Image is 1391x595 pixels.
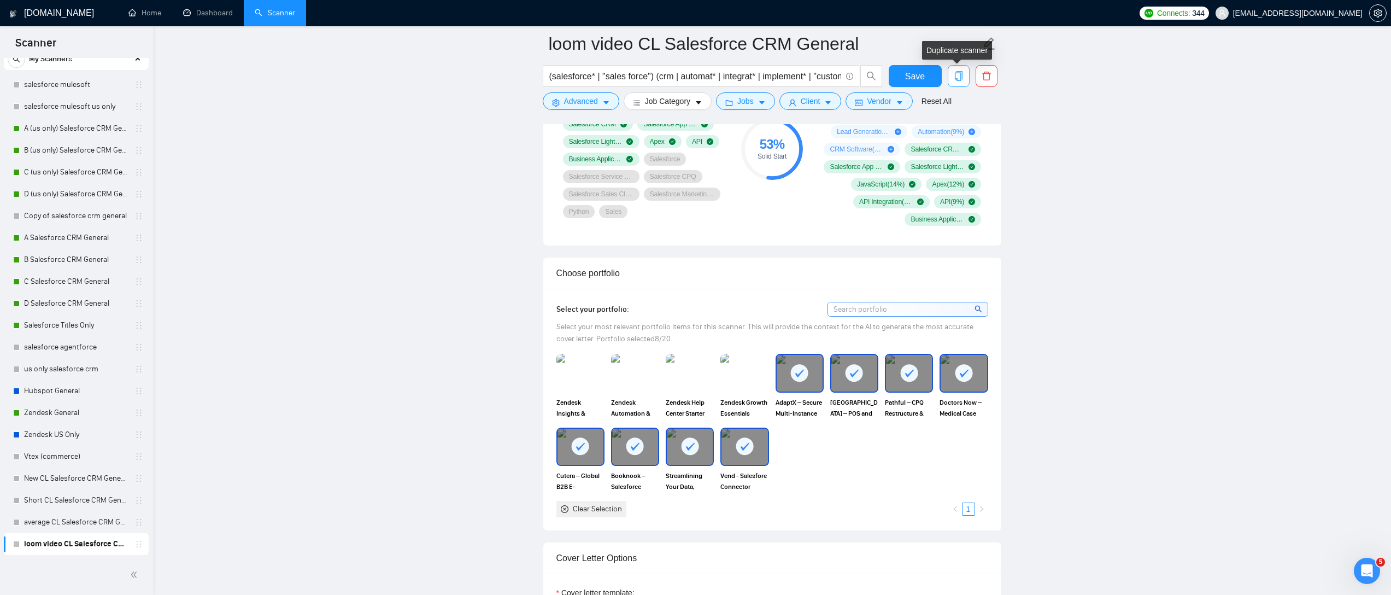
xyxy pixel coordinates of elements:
[24,139,128,161] a: B (us only) Salesforce CRM General
[695,98,702,107] span: caret-down
[556,354,604,392] img: portfolio thumbnail image
[556,397,604,419] span: Zendesk Insights & Reporting Quick Start
[573,503,622,515] div: Clear Selection
[949,503,962,516] button: left
[905,69,925,83] span: Save
[1218,9,1226,17] span: user
[24,314,128,336] a: Salesforce Titles Only
[556,470,604,492] span: Cutera – Global B2B E-Commerce & CPQ Integration
[24,424,128,446] a: Zendesk US Only
[134,146,143,155] span: holder
[975,503,988,516] button: right
[857,180,905,189] span: JavaScript ( 14 %)
[24,74,128,96] a: salesforce mulesoft
[650,172,696,181] span: Salesforce CPQ
[830,162,883,171] span: Salesforce App Development ( 20 %)
[888,164,894,170] span: check-circle
[134,255,143,264] span: holder
[134,277,143,286] span: holder
[29,48,72,70] span: My Scanners
[8,50,25,68] button: search
[134,452,143,461] span: holder
[556,542,988,574] div: Cover Letter Options
[885,397,933,419] span: Pathful – CPQ Restructure & NetSuite Integration Fix
[1192,7,1204,19] span: 344
[134,387,143,395] span: holder
[725,98,733,107] span: folder
[255,8,295,17] a: searchScanner
[861,71,882,81] span: search
[556,305,629,314] span: Select your portfolio:
[666,397,714,419] span: Zendesk Help Center Starter
[24,402,128,424] a: Zendesk General
[666,354,714,392] img: portfolio thumbnail image
[828,302,988,316] input: Search portfolio
[889,65,942,87] button: Save
[1157,7,1190,19] span: Connects:
[758,98,766,107] span: caret-down
[134,518,143,527] span: holder
[134,365,143,374] span: holder
[24,336,128,358] a: salesforce agentforce
[611,354,659,392] img: portfolio thumbnail image
[561,505,568,513] span: close-circle
[611,470,659,492] span: Booknook – Salesforce Support System Integration
[552,98,560,107] span: setting
[1370,9,1386,17] span: setting
[549,69,841,83] input: Search Freelance Jobs...
[24,468,128,489] a: New CL Salesforce CRM General
[650,190,714,199] span: Salesforce Marketing Cloud
[982,37,996,51] span: edit
[24,533,128,555] a: loom video CL Salesforce CRM General
[24,205,128,227] a: Copy of salesforce crm general
[549,30,979,57] input: Scanner name...
[569,190,633,199] span: Salesforce Sales Cloud
[952,506,959,512] span: left
[896,98,903,107] span: caret-down
[24,118,128,139] a: A (us only) Salesforce CRM General
[24,183,128,205] a: D (us only) Salesforce CRM General
[720,354,768,392] img: portfolio thumbnail image
[645,95,690,107] span: Job Category
[24,227,128,249] a: A Salesforce CRM General
[24,380,128,402] a: Hubspot General
[134,234,143,242] span: holder
[867,95,891,107] span: Vendor
[975,503,988,516] li: Next Page
[918,127,964,136] span: Automation ( 9 %)
[922,41,992,60] div: Duplicate scanner
[633,98,641,107] span: bars
[1354,558,1380,584] iframe: Intercom live chat
[569,155,623,164] span: Business Applications Development
[650,155,680,164] span: Salesforce
[888,146,894,153] span: plus-circle
[24,271,128,293] a: C Salesforce CRM General
[969,181,975,188] span: check-circle
[134,430,143,439] span: holder
[859,197,913,206] span: API Integration ( 11 %)
[183,8,233,17] a: dashboardDashboard
[917,199,924,205] span: check-circle
[789,98,796,107] span: user
[569,207,589,216] span: Python
[824,98,832,107] span: caret-down
[860,65,882,87] button: search
[24,489,128,511] a: Short CL Salesforce CRM General
[624,92,712,110] button: barsJob Categorycaret-down
[4,48,149,555] li: My Scanners
[969,216,975,223] span: check-circle
[130,569,141,580] span: double-left
[134,190,143,199] span: holder
[8,55,25,63] span: search
[978,506,985,512] span: right
[134,80,143,89] span: holder
[666,470,714,492] span: Streamlining Your Data, Supercharging Your Salesforce
[716,92,775,110] button: folderJobscaret-down
[24,96,128,118] a: salesforce mulesoft us only
[24,446,128,468] a: Vtex (commerce)
[650,137,665,146] span: Apex
[962,503,975,516] li: 1
[895,129,901,135] span: plus-circle
[24,293,128,314] a: D Salesforce CRM General
[969,146,975,153] span: check-circle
